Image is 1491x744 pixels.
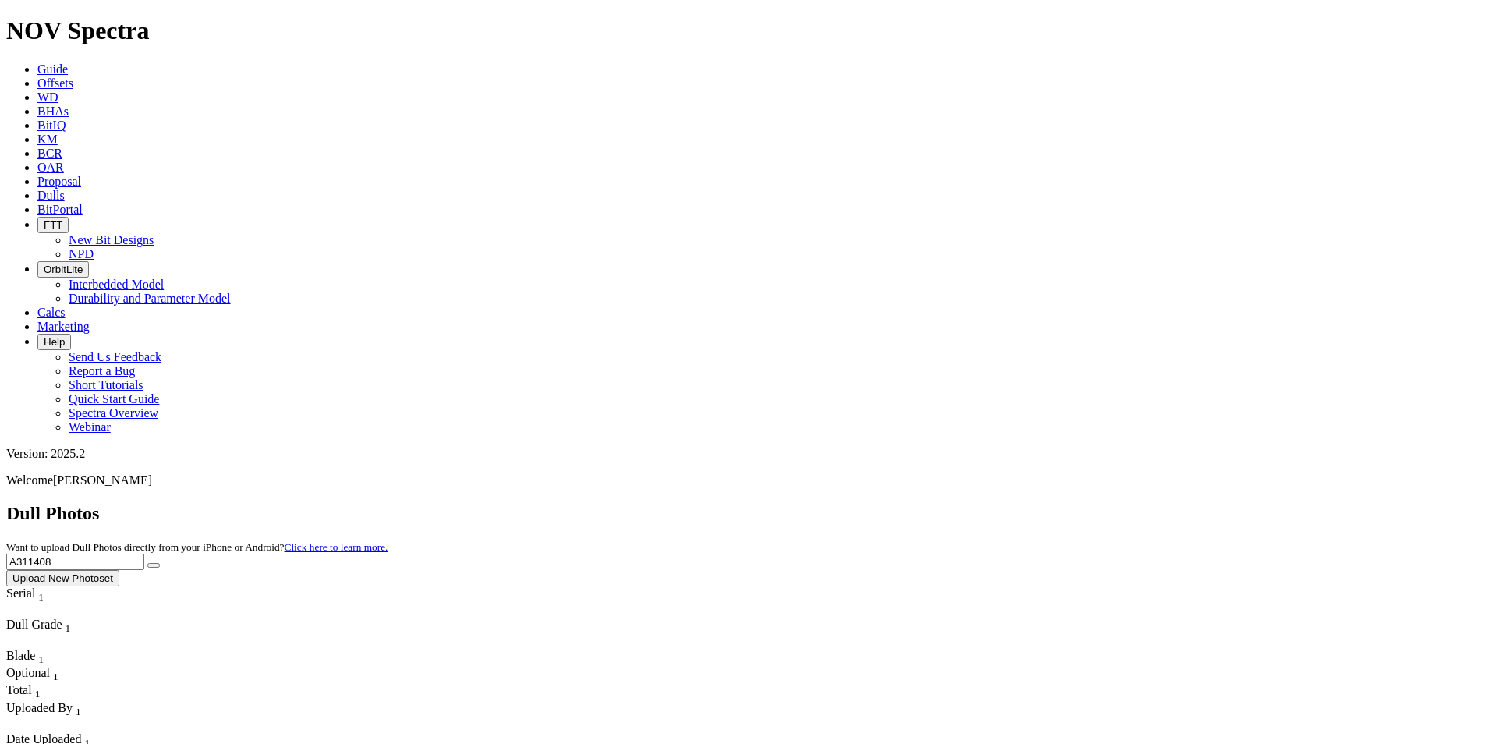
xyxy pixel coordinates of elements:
h2: Dull Photos [6,503,1485,524]
a: Durability and Parameter Model [69,292,231,305]
sub: 1 [53,671,58,682]
a: Report a Bug [69,364,135,377]
div: Version: 2025.2 [6,447,1485,461]
p: Welcome [6,473,1485,487]
a: Calcs [37,306,66,319]
div: Column Menu [6,604,73,618]
sub: 1 [35,689,41,700]
sub: 1 [76,706,81,717]
button: Upload New Photoset [6,570,119,586]
span: Sort None [53,666,58,679]
span: Total [6,683,32,696]
span: [PERSON_NAME] [53,473,152,487]
a: WD [37,90,58,104]
span: Sort None [38,649,44,662]
div: Sort None [6,683,61,700]
a: New Bit Designs [69,233,154,246]
span: Sort None [66,618,71,631]
small: Want to upload Dull Photos directly from your iPhone or Android? [6,541,388,553]
button: Help [37,334,71,350]
a: Short Tutorials [69,378,143,391]
div: Blade Sort None [6,649,61,666]
div: Sort None [6,649,61,666]
input: Search Serial Number [6,554,144,570]
span: Optional [6,666,50,679]
span: Uploaded By [6,701,73,714]
div: Sort None [6,586,73,618]
sub: 1 [66,622,71,634]
a: Spectra Overview [69,406,158,420]
div: Serial Sort None [6,586,73,604]
span: FTT [44,219,62,231]
a: Marketing [37,320,90,333]
a: Offsets [37,76,73,90]
span: Sort None [35,683,41,696]
div: Sort None [6,701,153,732]
a: BitPortal [37,203,83,216]
span: Help [44,336,65,348]
sub: 1 [38,591,44,603]
span: Sort None [76,701,81,714]
span: OrbitLite [44,264,83,275]
div: Sort None [6,618,115,649]
sub: 1 [38,654,44,665]
a: KM [37,133,58,146]
a: NPD [69,247,94,260]
a: Click here to learn more. [285,541,388,553]
div: Dull Grade Sort None [6,618,115,635]
a: Send Us Feedback [69,350,161,363]
a: OAR [37,161,64,174]
div: Total Sort None [6,683,61,700]
div: Column Menu [6,718,153,732]
div: Optional Sort None [6,666,61,683]
span: Sort None [38,586,44,600]
a: BitIQ [37,119,66,132]
div: Sort None [6,666,61,683]
a: Webinar [69,420,111,434]
span: Serial [6,586,35,600]
a: Dulls [37,189,65,202]
a: Guide [37,62,68,76]
button: FTT [37,217,69,233]
a: Proposal [37,175,81,188]
div: Column Menu [6,635,115,649]
div: Uploaded By Sort None [6,701,153,718]
a: Interbedded Model [69,278,164,291]
a: BCR [37,147,62,160]
a: BHAs [37,105,69,118]
a: Quick Start Guide [69,392,159,406]
h1: NOV Spectra [6,16,1485,45]
span: Blade [6,649,35,662]
span: Dull Grade [6,618,62,631]
button: OrbitLite [37,261,89,278]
